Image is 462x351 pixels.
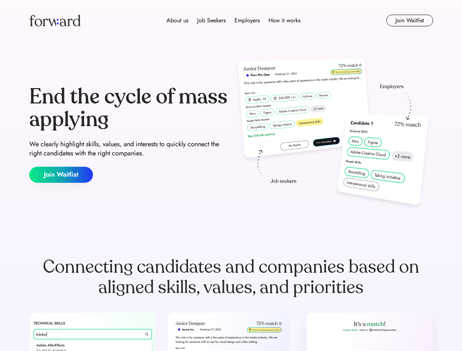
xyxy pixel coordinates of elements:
button: Join Waitlist [386,15,433,26]
div: We clearly highlight skills, values, and interests to quickly connect the right candidates with t... [29,140,228,158]
div: About us [166,16,188,25]
img: hero-image.png [234,56,433,213]
div: End the cycle of mass applying [29,86,228,131]
button: Join Waitlist [29,167,93,183]
div: Employers [234,16,260,25]
div: Job Seekers [197,16,226,25]
div: Connecting candidates and companies based on aligned skills, values, and priorities [29,257,433,298]
img: Forward logo [29,15,80,26]
div: How it works [268,16,300,25]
